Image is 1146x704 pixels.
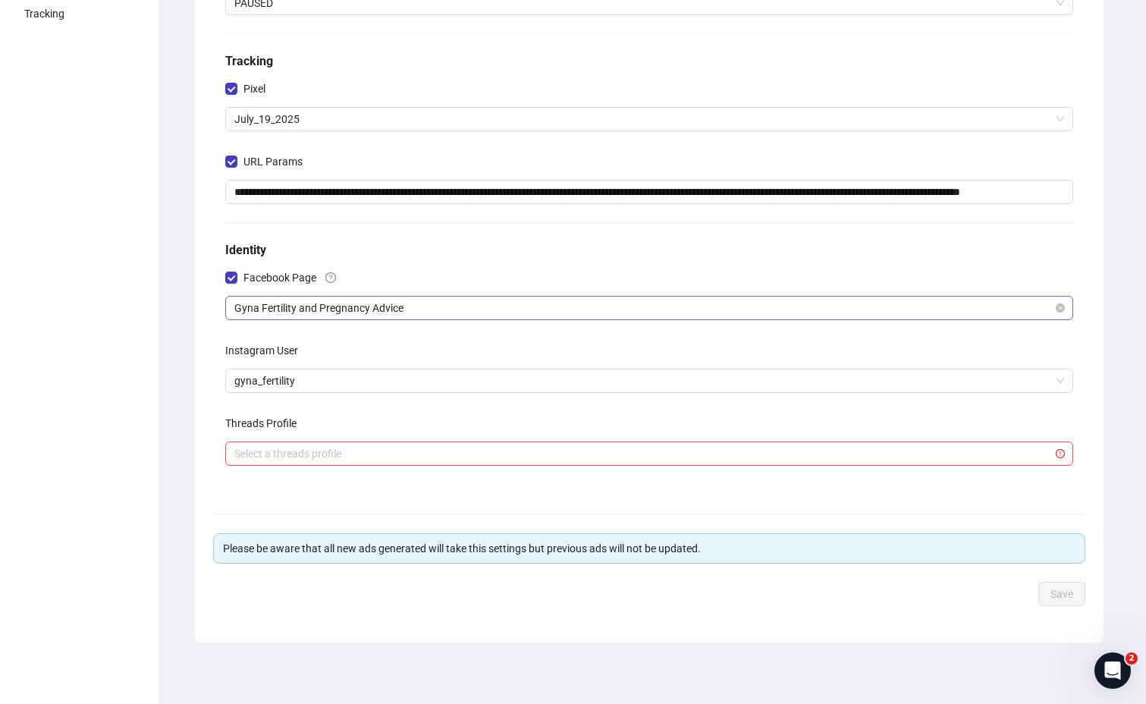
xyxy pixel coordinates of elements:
[1056,449,1065,458] span: exclamation-circle
[1126,652,1138,665] span: 2
[237,269,322,286] span: Facebook Page
[1038,582,1085,606] button: Save
[225,338,308,363] label: Instagram User
[225,241,1073,259] h5: Identity
[223,540,1075,557] div: Please be aware that all new ads generated will take this settings but previous ads will not be u...
[237,153,309,170] span: URL Params
[1056,303,1065,313] span: close-circle
[234,108,1064,130] span: July_19_2025
[325,272,336,283] span: question-circle
[234,297,1064,319] span: Gyna Fertility and Pregnancy Advice
[225,52,1073,71] h5: Tracking
[234,369,1064,392] span: gyna_fertility
[1094,652,1131,689] iframe: Intercom live chat
[24,8,64,20] span: Tracking
[225,411,306,435] label: Threads Profile
[237,80,272,97] span: Pixel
